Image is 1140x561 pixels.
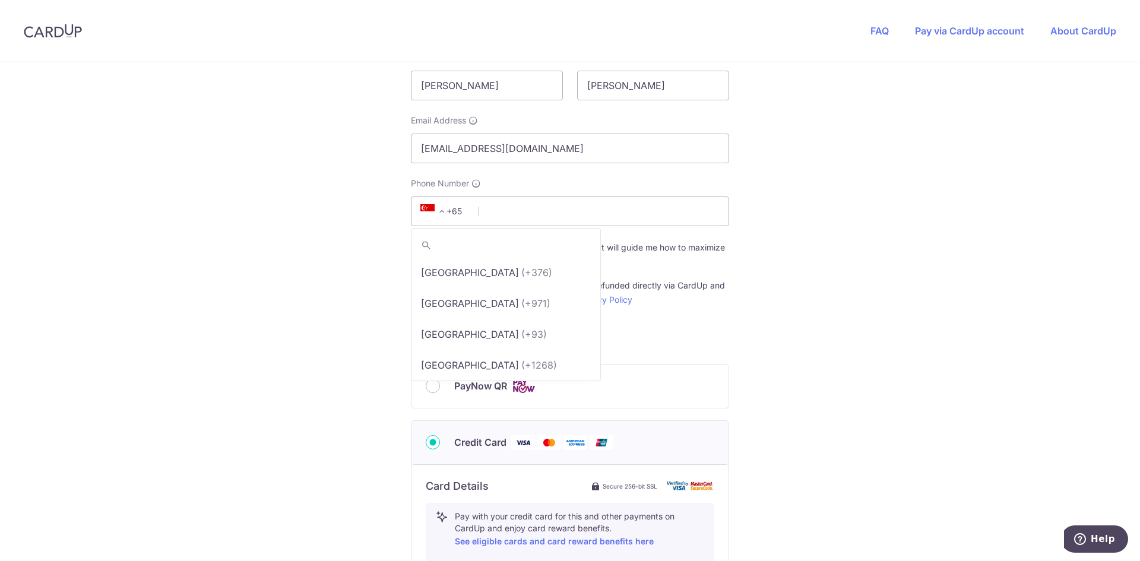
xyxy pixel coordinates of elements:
a: Pay via CardUp account [915,25,1024,37]
h6: Card Details [426,479,489,493]
a: Privacy Policy [578,294,632,305]
p: [GEOGRAPHIC_DATA] [421,358,519,372]
input: Last name [577,71,729,100]
img: CardUp [24,24,82,38]
div: PayNow QR Cards logo [426,379,714,394]
span: Secure 256-bit SSL [603,481,657,491]
span: (+376) [521,265,552,280]
span: (+93) [521,327,547,341]
span: PayNow QR [454,379,507,393]
img: Union Pay [590,435,613,450]
a: See eligible cards and card reward benefits here [455,536,654,546]
span: +65 [417,204,470,218]
span: (+971) [521,296,550,310]
p: [GEOGRAPHIC_DATA] [421,265,519,280]
a: FAQ [870,25,889,37]
span: +65 [420,204,449,218]
img: Visa [511,435,535,450]
iframe: Opens a widget where you can find more information [1064,525,1128,555]
span: (+1268) [521,358,557,372]
input: Email address [411,134,729,163]
a: About CardUp [1050,25,1116,37]
p: [GEOGRAPHIC_DATA] [421,296,519,310]
input: First name [411,71,563,100]
img: Cards logo [512,379,536,394]
span: Email Address [411,115,466,126]
p: Pay with your credit card for this and other payments on CardUp and enjoy card reward benefits. [455,511,704,549]
img: American Express [563,435,587,450]
img: card secure [667,481,714,491]
span: Phone Number [411,178,469,189]
div: Credit Card Visa Mastercard American Express Union Pay [426,435,714,450]
img: Mastercard [537,435,561,450]
span: Credit Card [454,435,506,449]
p: [GEOGRAPHIC_DATA] [421,327,519,341]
